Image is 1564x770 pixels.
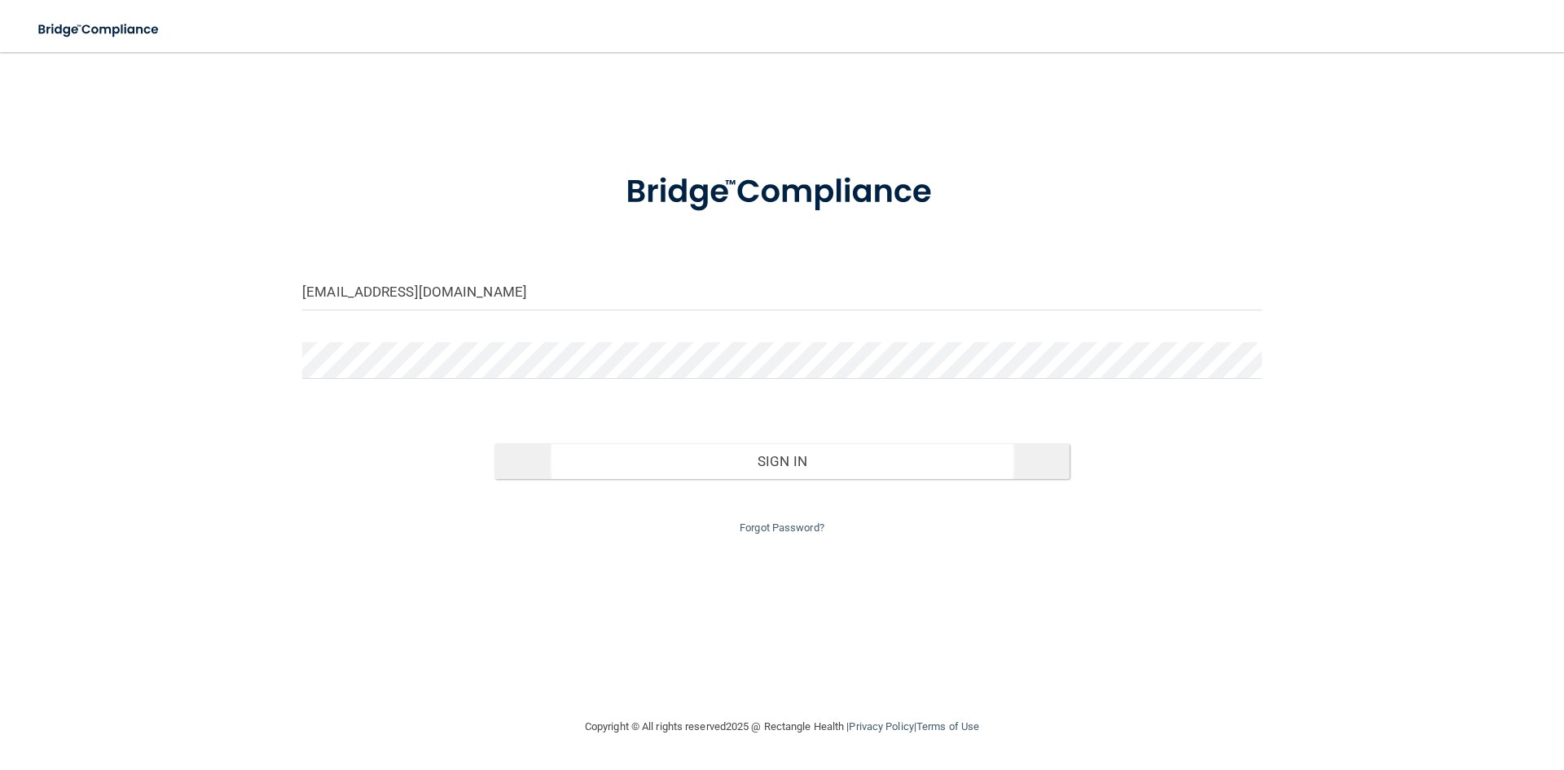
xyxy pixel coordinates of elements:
[24,13,174,46] img: bridge_compliance_login_screen.278c3ca4.svg
[740,521,824,534] a: Forgot Password?
[1282,654,1544,719] iframe: Drift Widget Chat Controller
[592,150,972,235] img: bridge_compliance_login_screen.278c3ca4.svg
[916,720,979,733] a: Terms of Use
[494,443,1070,479] button: Sign In
[485,701,1079,753] div: Copyright © All rights reserved 2025 @ Rectangle Health | |
[849,720,913,733] a: Privacy Policy
[302,274,1262,310] input: Email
